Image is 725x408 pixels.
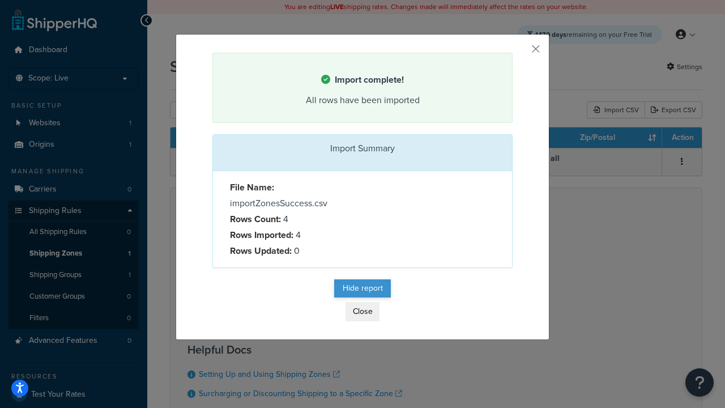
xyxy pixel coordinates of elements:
h3: Import Summary [221,143,504,154]
strong: File Name: [230,181,274,194]
button: Hide report [334,279,391,297]
h4: Import complete! [227,73,498,87]
strong: Rows Count: [230,212,281,226]
strong: Rows Updated: [230,244,292,257]
strong: Rows Imported: [230,228,293,241]
div: All rows have been imported [227,92,498,108]
button: Close [346,302,379,321]
div: importZonesSuccess.csv 4 4 0 [221,180,362,259]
